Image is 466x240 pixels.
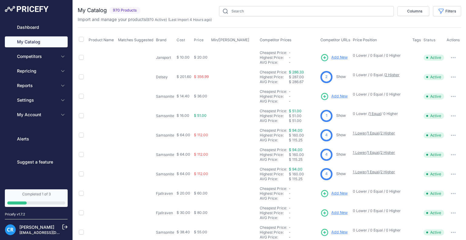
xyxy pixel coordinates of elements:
div: $ 115.25 [289,157,318,162]
span: $ 38.40 [177,230,190,234]
input: Search [219,6,394,16]
div: $ 286.67 [289,79,318,84]
span: $ 112.00 [194,152,208,157]
div: Completed 1 of 3 [7,192,65,197]
a: $ 286.33 [289,70,304,74]
span: Active [424,93,444,100]
p: Fjallraven [156,191,174,196]
a: $ 94.00 [289,147,302,152]
a: Dashboard [5,22,68,33]
span: $ 64.00 [177,133,190,137]
p: / / [353,150,406,155]
h2: My Catalog [78,6,107,15]
span: - [289,235,291,239]
p: Fjallraven [156,211,174,215]
a: Show [336,152,346,157]
button: Reports [5,80,68,91]
span: Active [424,74,444,80]
p: Samsonite [156,152,174,157]
span: Active [424,191,444,197]
span: - [289,215,291,220]
p: / / [353,131,406,136]
span: $ 60.00 [194,191,208,195]
a: Cheapest Price: [260,89,287,94]
span: 4 [325,152,328,157]
a: Add New [320,53,348,62]
div: AVG Price: [260,99,289,104]
p: Samsonite [156,113,174,118]
span: Competitor Prices [260,38,292,42]
div: Highest Price: [260,133,289,138]
span: Brand [156,38,167,42]
span: $ 51.00 [194,113,207,118]
div: Highest Price: [260,152,289,157]
a: Cheapest Price: [260,109,287,113]
a: 2 Higher [380,131,395,135]
div: Highest Price: [260,113,289,118]
a: $ 94.00 [289,167,302,171]
a: 2 Higher [380,150,395,155]
button: Status [424,38,437,42]
a: 970 Active [147,17,166,22]
img: Pricefy Logo [5,6,49,12]
p: Samsonite [156,230,174,235]
a: 1 Equal [369,111,381,116]
span: Cost [177,38,185,42]
span: Actions [447,38,460,42]
span: Active [424,55,444,61]
p: / / [353,170,406,174]
a: Add New [320,228,348,237]
a: 2 Higher [380,170,395,174]
span: $ 112.00 [194,171,208,176]
span: $ 36.00 [194,94,207,98]
span: $ 16.00 [177,113,189,118]
p: Jansport [156,55,174,60]
a: [EMAIL_ADDRESS][DOMAIN_NAME] [19,230,83,235]
span: Active [424,152,444,158]
span: $ 20.00 [194,55,208,59]
span: - [289,230,291,235]
div: $ 115.25 [289,177,318,181]
a: 1 Lower [353,131,366,135]
span: - [289,94,291,99]
p: 0 Lower / / 0 Higher [353,111,406,116]
a: Show [336,133,346,137]
a: Add New [320,209,348,217]
span: - [289,225,291,230]
span: $ 160.00 [289,152,304,157]
a: Show [336,74,346,79]
p: Samsonite [156,172,174,177]
span: $ 160.00 [289,133,304,137]
a: Cheapest Price: [260,186,287,191]
div: Highest Price: [260,94,289,99]
button: Competitors [5,51,68,62]
a: Show [336,171,346,176]
span: - [289,89,291,94]
p: Samsonite [156,133,174,138]
span: $ 64.00 [177,171,190,176]
span: Competitors [17,53,57,59]
a: 1 Equal [367,131,379,135]
a: [PERSON_NAME] [19,225,54,230]
span: Active [424,132,444,138]
p: 0 Lower / 0 Equal / 0 Higher [353,228,406,233]
span: 970 Products [109,7,140,14]
span: My Account [17,112,57,118]
nav: Sidebar [5,22,68,182]
span: Price Position [353,38,377,42]
span: Product Name [89,38,114,42]
a: Cheapest Price: [260,147,287,152]
a: $ 51.00 [289,109,302,113]
span: 1 [326,113,327,119]
span: Add New [331,229,348,235]
a: Cheapest Price: [260,50,287,55]
span: Repricing [17,68,57,74]
p: 0 Lower / 0 Equal / 0 Higher [353,189,406,194]
span: $ 160.00 [289,172,304,176]
div: AVG Price: [260,235,289,240]
span: $ 51.00 [289,113,302,118]
div: AVG Price: [260,138,289,143]
span: $ 10.00 [177,55,190,59]
span: - [289,191,291,196]
div: AVG Price: [260,177,289,181]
